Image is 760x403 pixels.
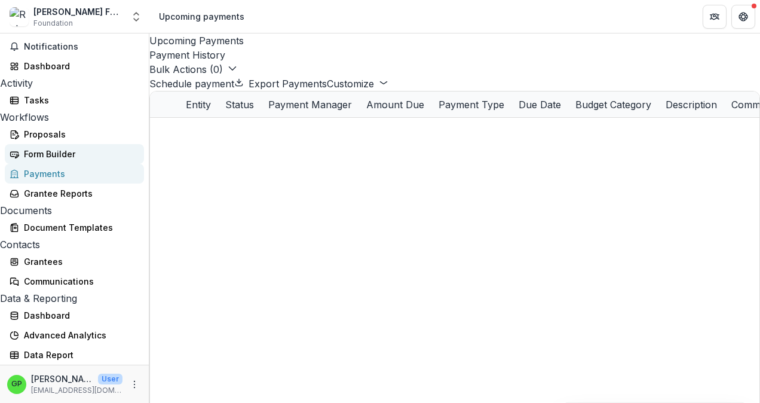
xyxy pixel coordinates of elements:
div: Data Report [24,349,134,361]
div: Grantee Reports [24,187,134,200]
button: Schedule payment [149,77,234,91]
div: Description [658,91,724,117]
a: Data Report [5,345,144,365]
div: Payment Type [431,91,511,117]
div: Payment Manager [261,91,359,117]
span: Foundation [33,18,73,29]
button: Customize [327,77,388,91]
div: Due Date [511,91,568,117]
div: Document Templates [24,221,134,234]
div: Tasks [24,94,134,106]
a: Proposals [5,124,144,144]
span: Notifications [24,42,139,52]
div: Payment Manager [261,97,359,112]
div: Upcoming payments [159,10,244,23]
div: Budget Category [568,91,658,117]
img: Robert W Plaster Foundation Data Sandbox [10,7,29,26]
a: Tasks [5,90,144,110]
div: Payment Type [431,97,511,112]
div: Status [218,91,261,117]
button: Get Help [731,5,755,29]
div: Amount Due [359,91,431,117]
a: Advanced Analytics [5,325,144,345]
div: Entity [179,91,218,117]
a: Grantees [5,252,144,271]
span: Customize [327,78,374,90]
div: Budget Category [568,97,658,112]
a: Payment History [149,48,760,62]
div: Communications [24,275,134,288]
a: Grantee Reports [5,184,144,203]
button: Export Payments [234,77,327,91]
div: [PERSON_NAME] Foundation Data Sandbox [33,5,123,18]
div: Entity [179,97,218,112]
button: More [127,377,142,392]
button: Partners [703,5,727,29]
p: [PERSON_NAME] [31,373,93,385]
div: Grantees [24,255,134,268]
div: Due Date [511,97,568,112]
div: Payments [24,167,134,180]
span: Bulk Actions ( 0 ) [149,63,223,75]
div: Status [218,97,261,112]
div: Greta Patten [11,380,22,388]
div: Amount Due [359,97,431,112]
button: Open entity switcher [128,5,145,29]
a: Communications [5,271,144,291]
div: Dashboard [24,60,134,72]
p: [EMAIL_ADDRESS][DOMAIN_NAME] [31,385,122,396]
div: Proposals [24,128,134,141]
a: Form Builder [5,144,144,164]
a: Upcoming Payments [149,33,760,48]
div: Dashboard [24,309,134,322]
div: Form Builder [24,148,134,160]
div: Advanced Analytics [24,329,134,341]
a: Dashboard [5,56,144,76]
div: Description [658,97,724,112]
button: Notifications [5,37,144,56]
p: User [98,374,122,384]
nav: breadcrumb [154,8,249,25]
a: Dashboard [5,306,144,325]
a: Payments [5,164,144,184]
a: Document Templates [5,218,144,237]
button: Bulk Actions (0) [149,62,237,77]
